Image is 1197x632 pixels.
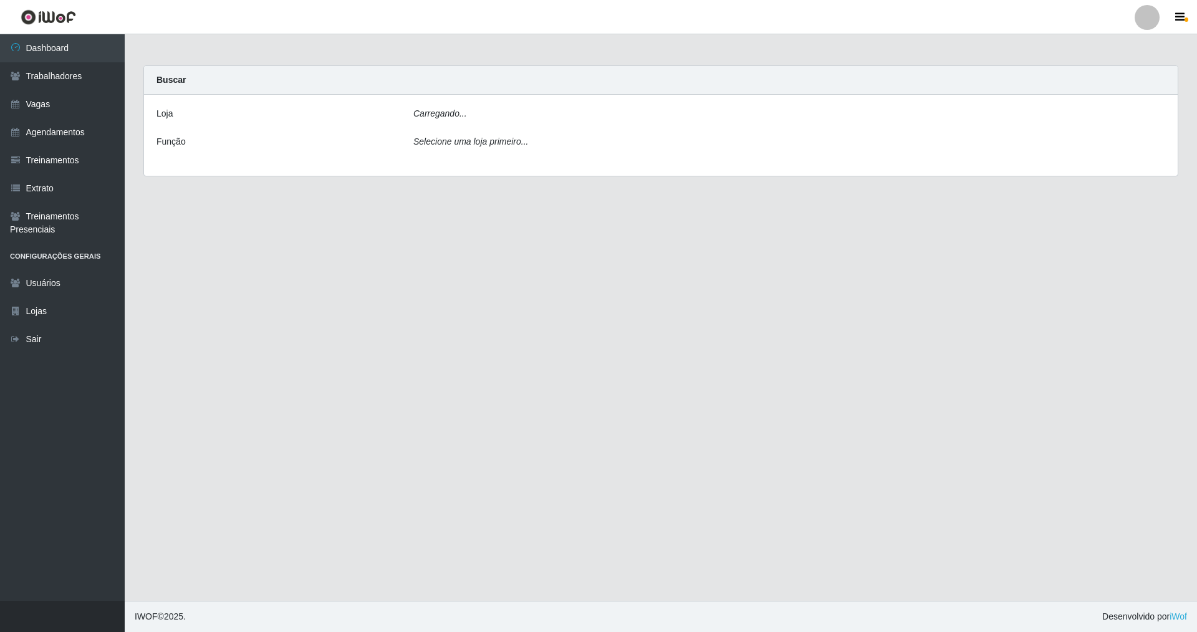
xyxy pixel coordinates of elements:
a: iWof [1170,611,1187,621]
span: © 2025 . [135,610,186,623]
img: CoreUI Logo [21,9,76,25]
label: Função [156,135,186,148]
strong: Buscar [156,75,186,85]
span: Desenvolvido por [1102,610,1187,623]
i: Selecione uma loja primeiro... [413,136,528,146]
i: Carregando... [413,108,467,118]
span: IWOF [135,611,158,621]
label: Loja [156,107,173,120]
